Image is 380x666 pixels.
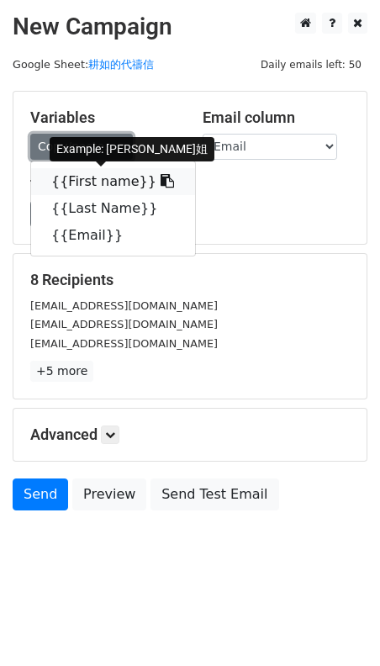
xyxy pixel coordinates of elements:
[30,318,218,330] small: [EMAIL_ADDRESS][DOMAIN_NAME]
[13,58,154,71] small: Google Sheet:
[30,361,93,382] a: +5 more
[50,137,214,161] div: Example: [PERSON_NAME]姐
[13,478,68,510] a: Send
[30,425,350,444] h5: Advanced
[31,195,195,222] a: {{Last Name}}
[255,58,367,71] a: Daily emails left: 50
[31,222,195,249] a: {{Email}}
[88,58,154,71] a: 耕如的代禱信
[30,271,350,289] h5: 8 Recipients
[13,13,367,41] h2: New Campaign
[30,134,133,160] a: Copy/paste...
[30,337,218,350] small: [EMAIL_ADDRESS][DOMAIN_NAME]
[72,478,146,510] a: Preview
[255,55,367,74] span: Daily emails left: 50
[150,478,278,510] a: Send Test Email
[296,585,380,666] iframe: Chat Widget
[30,299,218,312] small: [EMAIL_ADDRESS][DOMAIN_NAME]
[31,168,195,195] a: {{First name}}
[203,108,350,127] h5: Email column
[30,108,177,127] h5: Variables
